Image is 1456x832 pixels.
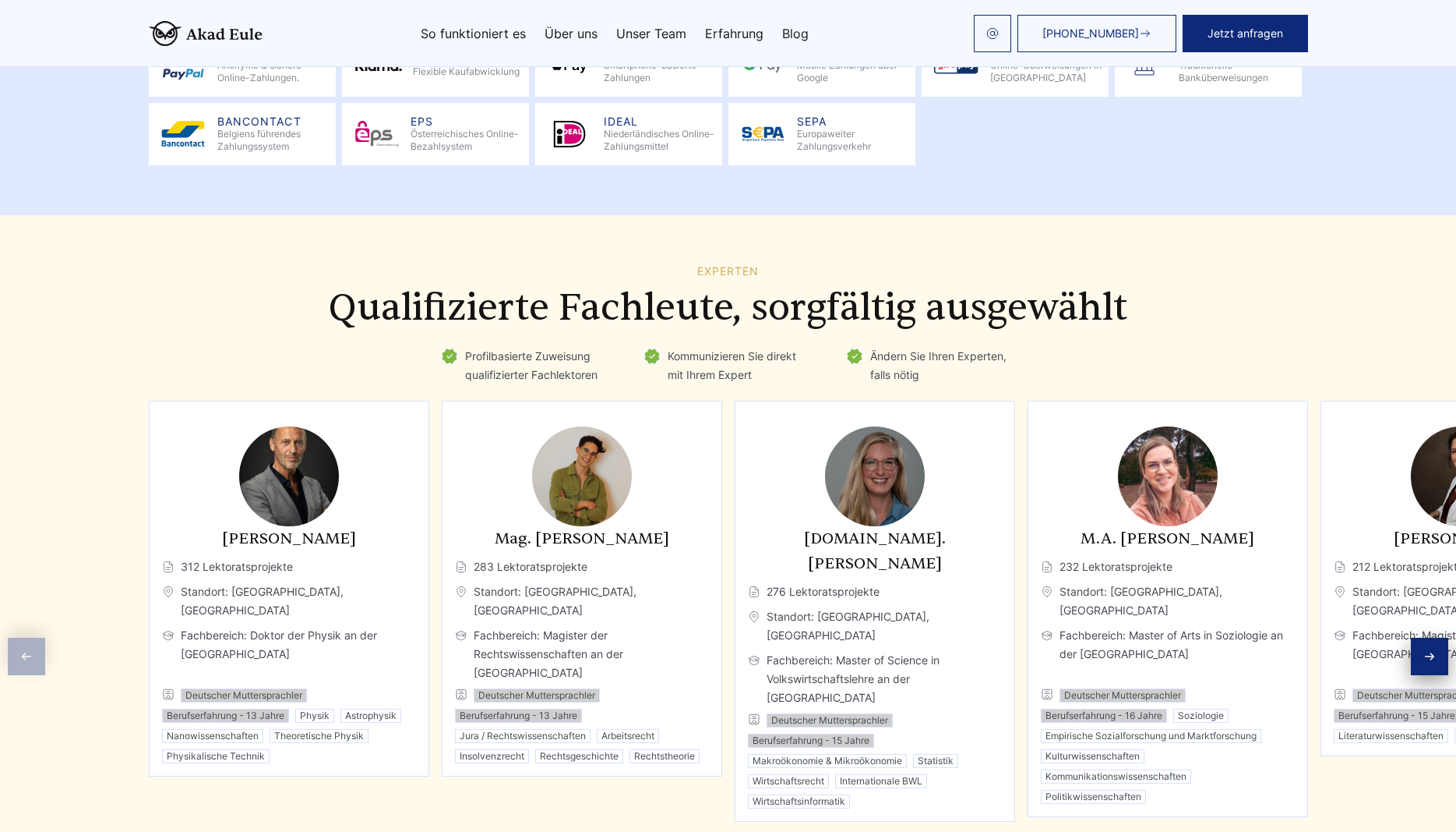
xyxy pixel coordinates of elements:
[440,347,612,384] li: Profilbasierte Zuweisung qualifizierter Fachlektoren
[455,626,709,682] span: Fachbereich: Magister der Rechtswissenschaften an der [GEOGRAPHIC_DATA]
[735,401,1015,822] div: 3 / 11
[748,651,1002,707] span: Fachbereich: Master of Science in Volkswirtschaftslehre an der [GEOGRAPHIC_DATA]
[162,526,416,551] h3: [PERSON_NAME]
[1411,638,1448,675] div: Next slide
[604,115,716,128] span: iDEAL
[1041,749,1144,763] li: Kulturwissenschaften
[797,115,909,128] span: SEPA
[825,427,925,526] img: M.Sc. Mila Liebermann
[162,626,416,682] span: Fachbereich: Doktor der Physik an der [GEOGRAPHIC_DATA]
[986,27,999,40] img: email
[411,115,523,128] span: EPS
[442,401,722,777] div: 2 / 11
[604,59,716,84] span: Smartphone-basierte Zahlungen
[455,526,709,551] h3: Mag. [PERSON_NAME]
[455,582,709,620] span: Standort: [GEOGRAPHIC_DATA], [GEOGRAPHIC_DATA]
[149,286,1308,330] h2: Qualifizierte Fachleute, sorgfältig ausgewählt
[270,729,368,743] li: Theoretische Physik
[913,754,958,768] li: Statistik
[1041,558,1295,576] span: 232 Lektoratsprojekte
[748,607,1002,645] span: Standort: [GEOGRAPHIC_DATA], [GEOGRAPHIC_DATA]
[748,734,874,748] li: Berufserfahrung - 15 Jahre
[162,729,263,743] li: Nanowissenschaften
[217,59,330,84] span: Anonyme & sichere Online-Zahlungen.
[295,709,334,723] li: Physik
[835,774,927,788] li: Internationale BWL
[162,582,416,620] span: Standort: [GEOGRAPHIC_DATA], [GEOGRAPHIC_DATA]
[155,115,211,153] img: Bancontact
[217,128,330,153] span: Belgiens führendes Zahlungssystem
[629,749,700,763] li: Rechtstheorie
[748,795,850,809] li: Wirtschaftsinformatik
[616,27,686,40] a: Unser Team
[782,27,809,40] a: Blog
[1041,526,1295,551] h3: M.A. [PERSON_NAME]
[541,115,598,153] img: iDEAL
[411,128,523,153] span: Österreichisches Online-Bezahlsystem
[1179,59,1300,84] span: Traditionelle Banküberweisungen
[340,709,401,723] li: Astrophysik
[1042,27,1139,40] span: [PHONE_NUMBER]
[748,754,907,768] li: Makroökonomie & Mikroökonomie
[532,427,632,526] img: Mag. Adrian Demir
[421,27,526,40] a: So funktioniert es
[1041,729,1261,743] li: Empirische Sozialforschung und Marktforschung
[748,774,829,788] li: Wirtschaftsrecht
[597,729,659,743] li: Arbeitsrecht
[149,401,429,777] div: 1 / 11
[348,115,404,153] img: EPS
[1041,626,1295,682] span: Fachbereich: Master of Arts in Soziologie an der [GEOGRAPHIC_DATA]
[535,749,623,763] li: Rechtsgeschichte
[162,558,416,576] span: 312 Lektoratsprojekte
[705,27,763,40] a: Erfahrung
[1017,15,1176,52] a: [PHONE_NUMBER]
[1118,427,1218,526] img: M.A. Julia Hartmann
[797,128,909,153] span: Europaweiter Zahlungsverkehr
[797,59,909,84] span: Mobile Zahlungen über Google
[181,689,307,703] li: Deutscher Muttersprachler
[748,582,1002,601] span: 276 Lektoratsprojekte
[1173,709,1229,723] li: Soziologie
[748,526,1002,576] h3: [DOMAIN_NAME]. [PERSON_NAME]
[545,27,598,40] a: Über uns
[474,689,600,703] li: Deutscher Muttersprachler
[455,729,591,743] li: Jura / Rechtswissenschaften
[990,59,1102,84] span: Online-Überweisungen in [GEOGRAPHIC_DATA]
[1041,582,1295,620] span: Standort: [GEOGRAPHIC_DATA], [GEOGRAPHIC_DATA]
[1334,729,1448,743] li: Literaturwissenschaften
[413,65,520,78] span: Flexible Kaufabwicklung
[455,709,582,723] li: Berufserfahrung - 13 Jahre
[1041,770,1191,784] li: Kommunikationswissenschaften
[1059,689,1186,703] li: Deutscher Muttersprachler
[162,709,289,723] li: Berufserfahrung - 13 Jahre
[604,128,716,153] span: Niederländisches Online-Zahlungsmittel
[767,713,893,728] li: Deutscher Muttersprachler
[1041,709,1167,723] li: Berufserfahrung - 16 Jahre
[162,749,270,763] li: Physikalische Technik
[1041,790,1146,804] li: Politikwissenschaften
[217,115,330,128] span: Bancontact
[149,21,263,46] img: logo
[149,265,1308,278] div: Experten
[1028,401,1308,817] div: 4 / 11
[455,558,709,576] span: 283 Lektoratsprojekte
[455,749,529,763] li: Insolvenzrecht
[239,427,339,526] img: Dr. Johannes Becker
[1183,15,1308,52] button: Jetzt anfragen
[735,115,791,153] img: SEPA
[845,347,1017,384] li: Ändern Sie Ihren Experten, falls nötig
[643,347,814,384] li: Kommunizieren Sie direkt mit Ihrem Expert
